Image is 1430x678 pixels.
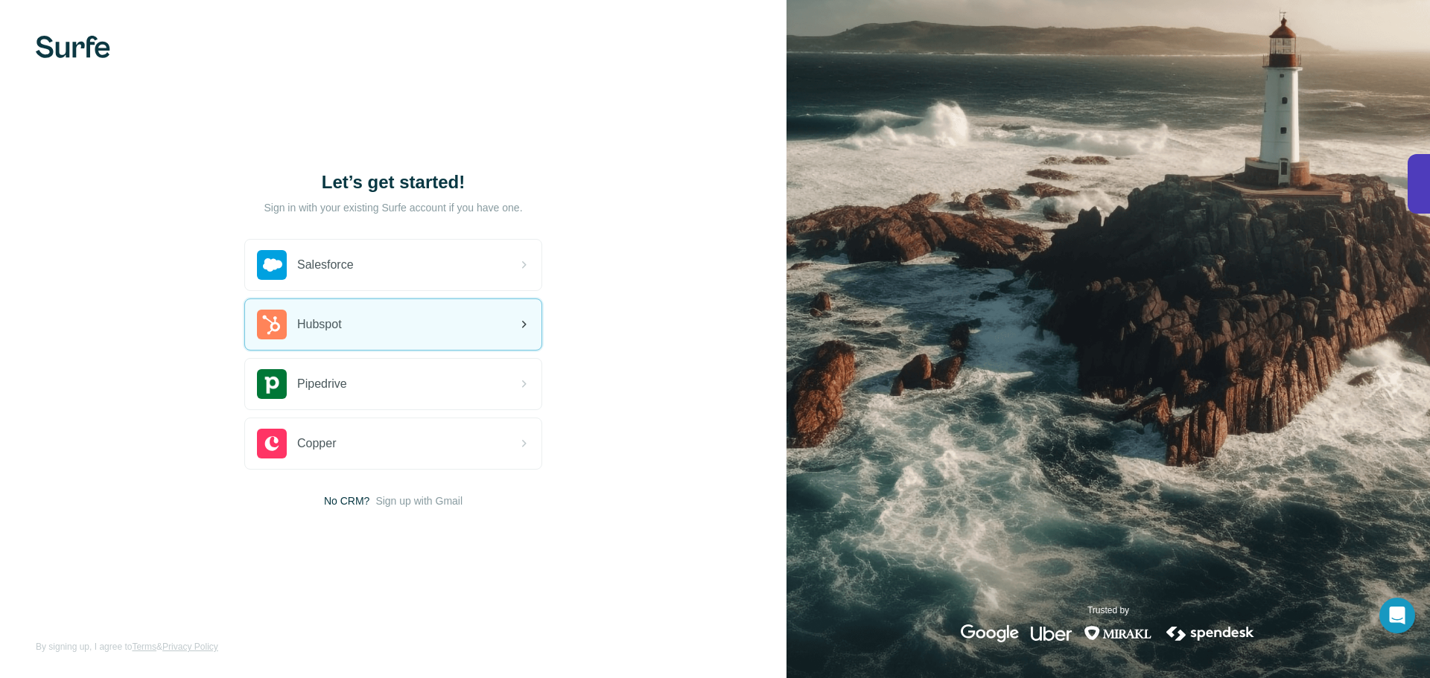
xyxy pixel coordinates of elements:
[324,493,369,508] span: No CRM?
[132,642,156,652] a: Terms
[257,250,287,280] img: salesforce's logo
[297,256,354,274] span: Salesforce
[1087,604,1129,617] p: Trusted by
[264,200,522,215] p: Sign in with your existing Surfe account if you have one.
[297,435,336,452] span: Copper
[1031,624,1072,642] img: uber's logo
[961,624,1019,642] img: google's logo
[1379,598,1415,633] div: Open Intercom Messenger
[257,310,287,339] img: hubspot's logo
[162,642,218,652] a: Privacy Policy
[1164,624,1256,642] img: spendesk's logo
[36,640,218,653] span: By signing up, I agree to &
[297,375,347,393] span: Pipedrive
[1084,624,1152,642] img: mirakl's logo
[375,493,463,508] button: Sign up with Gmail
[244,170,542,194] h1: Let’s get started!
[257,429,287,458] img: copper's logo
[257,369,287,399] img: pipedrive's logo
[297,316,342,333] span: Hubspot
[36,36,110,58] img: Surfe's logo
